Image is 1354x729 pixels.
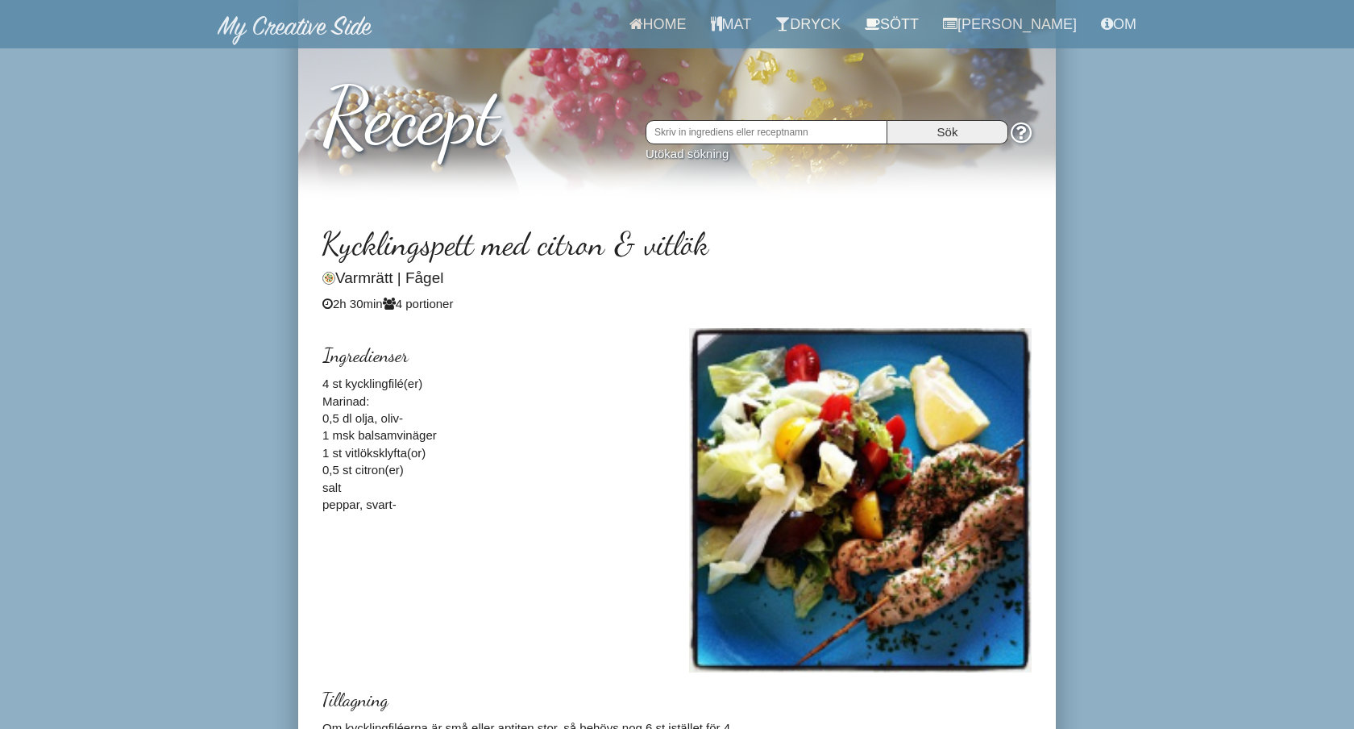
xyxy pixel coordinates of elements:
[322,226,1032,261] h2: Kycklingspett med citron & vitlök
[646,147,729,160] a: Utökad sökning
[218,16,372,45] img: MyCreativeSide
[322,295,1032,312] div: 2h 30min 4 portioner
[322,272,335,285] img: Varmrätt
[322,689,1032,710] h3: Tillagning
[322,345,665,366] h3: Ingredienser
[322,56,1032,160] h1: Recept
[310,328,677,513] div: 4 st kycklingfilé(er) Marinad: 0,5 dl olja, oliv- 1 msk balsamvinäger 1 st vitlöksklyfta(or) 0,5 ...
[887,120,1008,144] input: Sök
[689,328,1032,673] img: Receptbild
[646,120,887,144] input: Skriv in ingrediens eller receptnamn
[322,270,1032,287] h4: Varmrätt | Fågel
